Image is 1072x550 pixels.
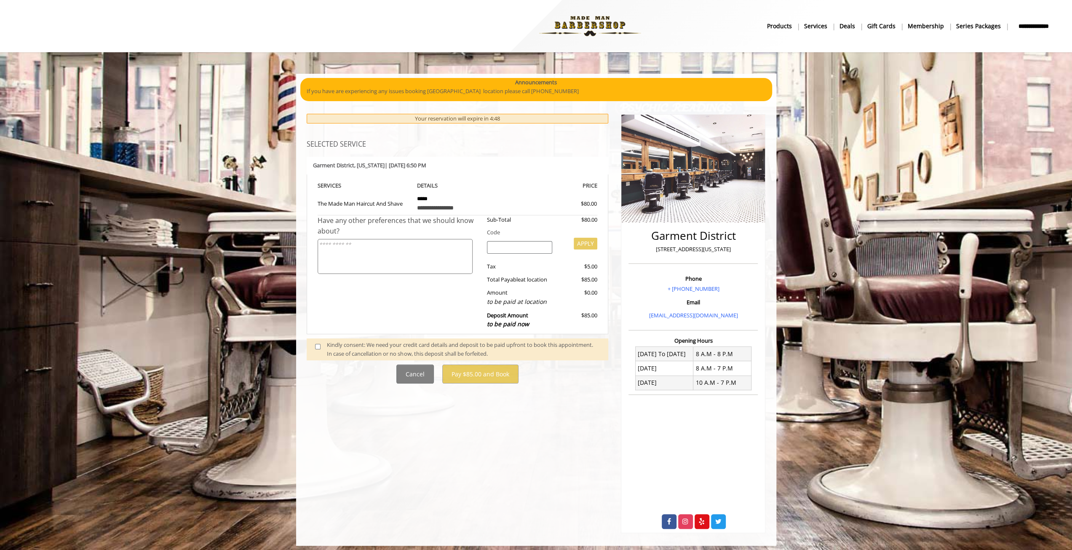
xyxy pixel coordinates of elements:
[635,376,693,390] td: [DATE]
[521,276,547,283] span: at location
[956,21,1001,31] b: Series packages
[559,288,597,306] div: $0.00
[559,311,597,329] div: $85.00
[902,20,950,32] a: MembershipMembership
[693,376,751,390] td: 10 A.M - 7 P.M
[628,338,758,343] h3: Opening Hours
[649,311,738,319] a: [EMAIL_ADDRESS][DOMAIN_NAME]
[487,311,529,328] b: Deposit Amount
[693,361,751,376] td: 8 A.M - 7 P.M
[908,21,944,31] b: Membership
[559,262,597,271] div: $5.00
[442,365,519,384] button: Pay $85.00 and Book
[631,299,756,305] h3: Email
[532,3,648,49] img: Made Man Barbershop logo
[693,347,751,361] td: 8 A.M - 8 P.M
[481,262,559,271] div: Tax
[318,215,481,237] div: Have any other preferences that we should know about?
[761,20,798,32] a: Productsproducts
[804,21,827,31] b: Services
[481,275,559,284] div: Total Payable
[767,21,792,31] b: products
[551,199,597,208] div: $80.00
[631,245,756,254] p: [STREET_ADDRESS][US_STATE]
[481,228,597,237] div: Code
[504,181,598,190] th: PRICE
[318,181,411,190] th: SERVICE
[861,20,902,32] a: Gift cardsgift cards
[867,21,896,31] b: gift cards
[635,361,693,376] td: [DATE]
[487,297,552,306] div: to be paid at location
[515,78,557,87] b: Announcements
[574,238,597,250] button: APPLY
[313,161,426,169] b: Garment District | [DATE] 6:50 PM
[307,87,766,96] p: If you have are experiencing any issues booking [GEOGRAPHIC_DATA] location please call [PHONE_NUM...
[396,365,434,384] button: Cancel
[950,20,1007,32] a: Series packagesSeries packages
[559,215,597,224] div: $80.00
[481,215,559,224] div: Sub-Total
[834,20,861,32] a: DealsDeals
[631,276,756,282] h3: Phone
[481,288,559,306] div: Amount
[354,161,385,169] span: , [US_STATE]
[559,275,597,284] div: $85.00
[338,182,341,189] span: S
[307,114,609,123] div: Your reservation will expire in 4:48
[839,21,855,31] b: Deals
[635,347,693,361] td: [DATE] To [DATE]
[307,141,609,148] h3: SELECTED SERVICE
[327,341,600,358] div: Kindly consent: We need your credit card details and deposit to be paid upfront to book this appo...
[411,181,504,190] th: DETAILS
[318,190,411,215] td: The Made Man Haircut And Shave
[487,320,529,328] span: to be paid now
[798,20,834,32] a: ServicesServices
[631,230,756,242] h2: Garment District
[667,285,719,292] a: + [PHONE_NUMBER]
